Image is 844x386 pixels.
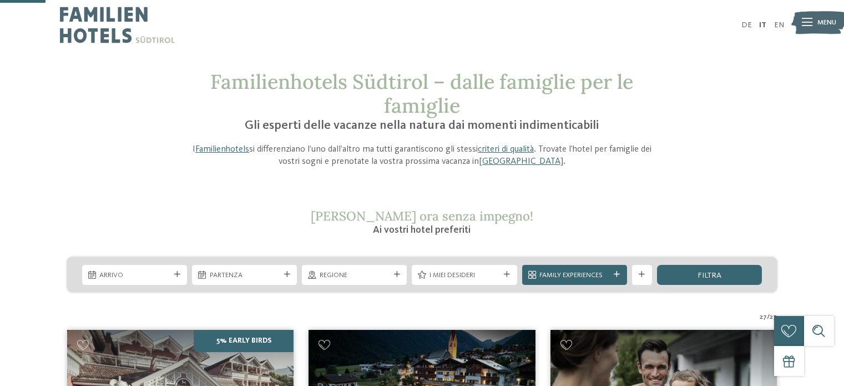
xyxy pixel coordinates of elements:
[479,157,563,166] a: [GEOGRAPHIC_DATA]
[539,270,609,280] span: Family Experiences
[741,21,752,29] a: DE
[210,69,633,118] span: Familienhotels Südtirol – dalle famiglie per le famiglie
[760,312,767,322] span: 27
[99,270,169,280] span: Arrivo
[767,312,770,322] span: /
[429,270,499,280] span: I miei desideri
[245,119,599,132] span: Gli esperti delle vacanze nella natura dai momenti indimenticabili
[185,143,660,168] p: I si differenziano l’uno dall’altro ma tutti garantiscono gli stessi . Trovate l’hotel per famigl...
[698,272,721,279] span: filtra
[774,21,784,29] a: EN
[759,21,766,29] a: IT
[311,208,533,224] span: [PERSON_NAME] ora senza impegno!
[195,145,249,154] a: Familienhotels
[373,225,471,235] span: Ai vostri hotel preferiti
[320,270,390,280] span: Regione
[210,270,280,280] span: Partenza
[478,145,534,154] a: criteri di qualità
[770,312,777,322] span: 27
[817,18,836,28] span: Menu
